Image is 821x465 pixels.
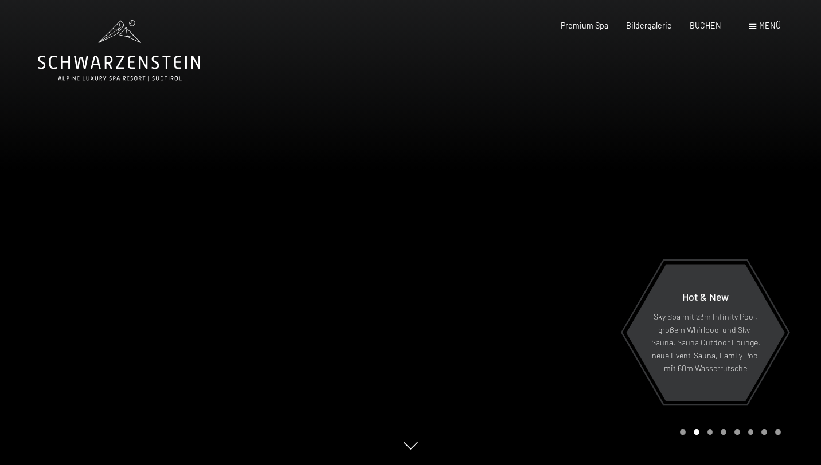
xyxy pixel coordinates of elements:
span: Menü [759,21,781,30]
div: Carousel Page 4 [721,429,726,435]
div: Carousel Pagination [676,429,780,435]
a: Hot & New Sky Spa mit 23m Infinity Pool, großem Whirlpool und Sky-Sauna, Sauna Outdoor Lounge, ne... [625,263,785,402]
div: Carousel Page 7 [761,429,767,435]
div: Carousel Page 1 [680,429,686,435]
div: Carousel Page 3 [707,429,713,435]
div: Carousel Page 2 (Current Slide) [694,429,699,435]
p: Sky Spa mit 23m Infinity Pool, großem Whirlpool und Sky-Sauna, Sauna Outdoor Lounge, neue Event-S... [651,310,760,375]
a: BUCHEN [690,21,721,30]
span: Hot & New [682,290,729,303]
a: Premium Spa [561,21,608,30]
div: Carousel Page 5 [734,429,740,435]
div: Carousel Page 6 [748,429,754,435]
div: Carousel Page 8 [775,429,781,435]
a: Bildergalerie [626,21,672,30]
